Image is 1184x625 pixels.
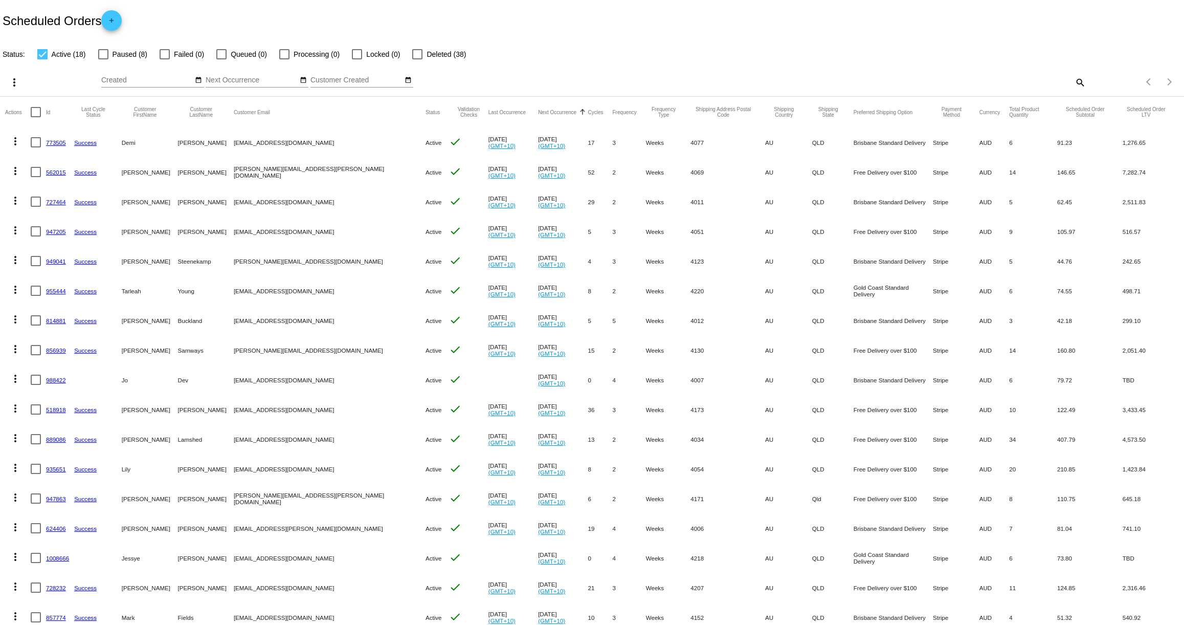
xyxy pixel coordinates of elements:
mat-cell: 34 [1009,424,1057,454]
mat-cell: [PERSON_NAME] [122,395,178,424]
mat-cell: Stripe [933,306,979,335]
a: Success [74,406,97,413]
mat-cell: [PERSON_NAME] [178,157,234,187]
mat-cell: AU [765,276,812,306]
mat-cell: Free Delivery over $100 [854,395,933,424]
input: Customer Created [310,76,403,84]
mat-cell: 14 [1009,157,1057,187]
mat-cell: 74.55 [1057,276,1123,306]
mat-cell: Free Delivery over $100 [854,157,933,187]
mat-cell: 3 [612,395,645,424]
mat-cell: 2,051.40 [1123,335,1179,365]
mat-cell: Free Delivery over $100 [854,424,933,454]
mat-cell: QLD [812,127,854,157]
mat-cell: Dev [178,365,234,395]
input: Next Occurrence [206,76,298,84]
mat-cell: [DATE] [488,335,538,365]
mat-cell: Lamshed [178,424,234,454]
mat-cell: 2 [612,157,645,187]
mat-cell: AUD [979,335,1010,365]
mat-cell: [DATE] [488,424,538,454]
mat-cell: 4011 [690,187,765,217]
mat-cell: [PERSON_NAME] [122,424,178,454]
mat-cell: 242.65 [1123,246,1179,276]
mat-cell: 0 [588,365,612,395]
mat-cell: 79.72 [1057,365,1123,395]
a: Success [74,169,97,176]
mat-cell: Stripe [933,335,979,365]
mat-cell: Stripe [933,157,979,187]
a: (GMT+10) [488,261,516,268]
mat-icon: more_vert [9,224,21,236]
mat-cell: [PERSON_NAME] [178,454,234,484]
a: (GMT+10) [488,410,516,416]
mat-cell: Weeks [646,306,691,335]
mat-cell: 4220 [690,276,765,306]
mat-cell: Weeks [646,484,691,513]
a: 773505 [46,139,66,146]
a: (GMT+10) [538,231,565,238]
mat-cell: Stripe [933,276,979,306]
mat-cell: 146.65 [1057,157,1123,187]
mat-cell: [PERSON_NAME] [178,484,234,513]
mat-cell: Brisbane Standard Delivery [854,306,933,335]
mat-cell: [PERSON_NAME] [122,484,178,513]
mat-cell: [DATE] [538,335,588,365]
mat-cell: Free Delivery over $100 [854,335,933,365]
mat-cell: [PERSON_NAME][EMAIL_ADDRESS][DOMAIN_NAME] [234,335,426,365]
mat-cell: Stripe [933,187,979,217]
mat-icon: more_vert [9,402,21,415]
mat-cell: Weeks [646,157,691,187]
mat-cell: 8 [588,454,612,484]
mat-cell: Stripe [933,454,979,484]
mat-cell: 6 [588,484,612,513]
mat-cell: [DATE] [538,127,588,157]
mat-cell: 17 [588,127,612,157]
mat-cell: AU [765,395,812,424]
mat-icon: date_range [300,76,307,84]
mat-cell: 3 [612,246,645,276]
mat-cell: [DATE] [488,484,538,513]
mat-cell: Brisbane Standard Delivery [854,127,933,157]
mat-cell: Stripe [933,365,979,395]
mat-cell: 4 [588,246,612,276]
button: Change sorting for Status [426,109,440,115]
mat-cell: AUD [979,127,1010,157]
mat-cell: AUD [979,424,1010,454]
button: Change sorting for Cycles [588,109,603,115]
mat-cell: Stripe [933,246,979,276]
mat-cell: Weeks [646,395,691,424]
button: Change sorting for CustomerFirstName [122,106,169,118]
mat-cell: 1,276.65 [1123,127,1179,157]
mat-cell: [EMAIL_ADDRESS][DOMAIN_NAME] [234,187,426,217]
mat-cell: 5 [1009,187,1057,217]
mat-cell: Jo [122,365,178,395]
a: (GMT+10) [538,172,565,179]
mat-icon: more_vert [9,135,21,147]
mat-cell: Weeks [646,187,691,217]
mat-cell: Weeks [646,335,691,365]
mat-cell: [PERSON_NAME] [122,246,178,276]
mat-cell: [DATE] [538,246,588,276]
mat-cell: [EMAIL_ADDRESS][DOMAIN_NAME] [234,395,426,424]
mat-cell: [PERSON_NAME][EMAIL_ADDRESS][PERSON_NAME][DOMAIN_NAME] [234,157,426,187]
button: Change sorting for LifetimeValue [1123,106,1170,118]
mat-cell: Weeks [646,127,691,157]
a: 947205 [46,228,66,235]
mat-cell: 5 [588,217,612,246]
mat-cell: Weeks [646,276,691,306]
mat-cell: Free Delivery over $100 [854,217,933,246]
mat-cell: [DATE] [488,395,538,424]
mat-cell: [PERSON_NAME] [122,335,178,365]
mat-cell: [PERSON_NAME] [122,306,178,335]
mat-cell: 2,511.83 [1123,187,1179,217]
button: Change sorting for Id [46,109,50,115]
mat-cell: [DATE] [538,365,588,395]
mat-cell: Lily [122,454,178,484]
button: Change sorting for ShippingState [812,106,844,118]
mat-icon: date_range [195,76,202,84]
mat-cell: [PERSON_NAME] [122,157,178,187]
mat-cell: AUD [979,395,1010,424]
mat-cell: [PERSON_NAME] [178,187,234,217]
mat-cell: [EMAIL_ADDRESS][DOMAIN_NAME] [234,127,426,157]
